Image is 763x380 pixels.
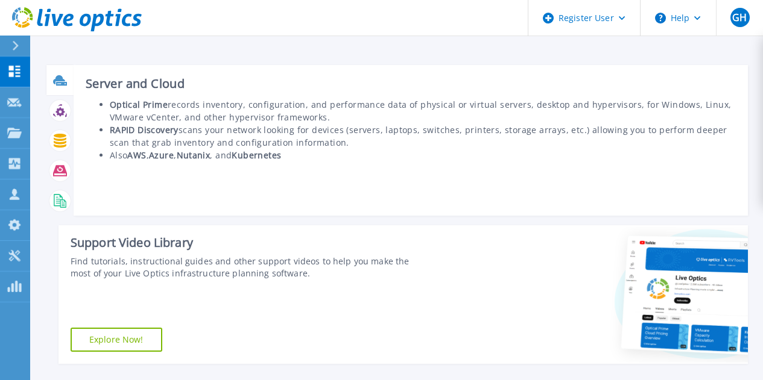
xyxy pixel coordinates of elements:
li: scans your network looking for devices (servers, laptops, switches, printers, storage arrays, etc... [110,123,736,149]
b: Azure [149,149,174,161]
b: AWS [127,149,146,161]
b: Optical Prime [110,99,168,110]
li: records inventory, configuration, and performance data of physical or virtual servers, desktop an... [110,98,736,123]
a: Explore Now! [71,328,162,352]
b: RAPID Discovery [110,124,179,135]
div: Find tutorials, instructional guides and other support videos to help you make the most of your L... [71,255,429,279]
span: GH [732,13,747,22]
div: Support Video Library [71,235,429,251]
li: Also , , , and [110,149,736,161]
h3: Server and Cloud [86,77,736,90]
b: Nutanix [177,149,211,161]
b: Kubernetes [232,149,281,161]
